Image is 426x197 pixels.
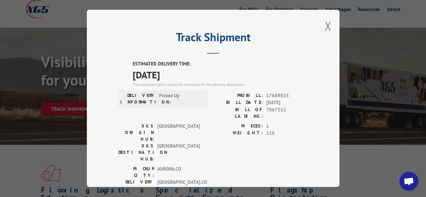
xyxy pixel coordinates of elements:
[118,33,308,45] h2: Track Shipment
[157,166,200,179] span: AURORA , CO
[157,143,200,162] span: [GEOGRAPHIC_DATA]
[266,130,308,137] span: 116
[159,92,202,105] span: Picked Up
[266,123,308,130] span: 1
[157,123,200,143] span: [GEOGRAPHIC_DATA]
[157,179,200,192] span: [GEOGRAPHIC_DATA] , CO
[213,106,263,120] label: BILL OF LADING:
[266,99,308,106] span: [DATE]
[133,68,308,82] span: [DATE]
[120,92,156,105] label: DELIVERY INFORMATION:
[213,92,263,99] label: PROBILL:
[213,123,263,130] label: PIECES:
[118,166,154,179] label: PICKUP CITY:
[399,172,418,191] div: Open chat
[213,99,263,106] label: BILL DATE:
[133,82,308,87] div: The estimated time is using the time zone for the delivery destination.
[118,143,154,162] label: XGS DESTINATION HUB:
[325,18,332,34] button: Close modal
[118,123,154,143] label: XGS ORIGIN HUB:
[213,130,263,137] label: WEIGHT:
[266,106,308,120] span: 7067312
[118,179,154,192] label: DELIVERY CITY:
[133,60,308,68] label: ESTIMATED DELIVERY TIME:
[266,92,308,99] span: 17689025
